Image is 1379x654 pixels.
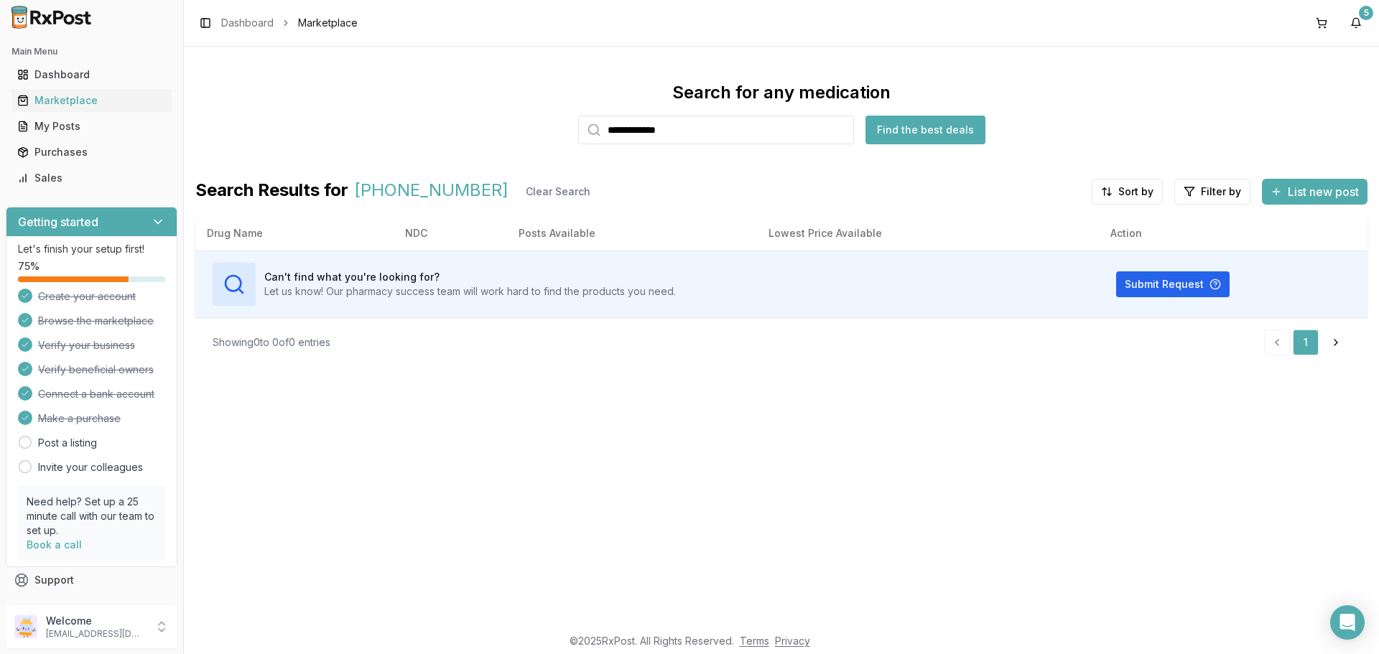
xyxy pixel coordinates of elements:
div: Showing 0 to 0 of 0 entries [213,335,330,350]
p: Welcome [46,614,146,628]
div: My Posts [17,119,166,134]
button: Sales [6,167,177,190]
span: Marketplace [298,16,358,30]
a: Go to next page [1322,330,1350,355]
div: Open Intercom Messenger [1330,605,1365,640]
a: Invite your colleagues [38,460,143,475]
span: Search Results for [195,179,348,205]
a: Privacy [775,635,810,647]
div: Search for any medication [672,81,891,104]
p: [EMAIL_ADDRESS][DOMAIN_NAME] [46,628,146,640]
h3: Can't find what you're looking for? [264,270,676,284]
button: Sort by [1092,179,1163,205]
th: NDC [394,216,507,251]
a: Marketplace [11,88,172,113]
nav: pagination [1264,330,1350,355]
th: Drug Name [195,216,394,251]
a: Sales [11,165,172,191]
button: Marketplace [6,89,177,112]
span: Browse the marketplace [38,314,154,328]
span: Create your account [38,289,136,304]
a: Purchases [11,139,172,165]
h2: Main Menu [11,46,172,57]
span: Verify beneficial owners [38,363,154,377]
span: Filter by [1201,184,1241,199]
th: Posts Available [507,216,757,251]
div: Purchases [17,145,166,159]
span: Connect a bank account [38,387,154,401]
a: List new post [1262,186,1368,200]
span: 75 % [18,259,40,274]
button: Submit Request [1116,271,1230,297]
a: Terms [740,635,769,647]
button: Support [6,567,177,593]
p: Let's finish your setup first! [18,242,165,256]
button: Purchases [6,141,177,164]
button: 5 [1345,11,1368,34]
h3: Getting started [18,213,98,230]
p: Need help? Set up a 25 minute call with our team to set up. [27,495,157,538]
span: Verify your business [38,338,135,352]
div: Dashboard [17,67,166,82]
span: [PHONE_NUMBER] [354,179,509,205]
a: Dashboard [11,62,172,88]
span: Make a purchase [38,411,121,426]
a: My Posts [11,113,172,139]
button: My Posts [6,115,177,138]
button: Find the best deals [865,116,985,144]
img: RxPost Logo [6,6,98,29]
div: 5 [1359,6,1373,20]
button: Clear Search [514,179,602,205]
button: Feedback [6,593,177,619]
button: Filter by [1174,179,1250,205]
nav: breadcrumb [221,16,358,30]
a: 1 [1293,330,1319,355]
span: Feedback [34,599,83,613]
div: Marketplace [17,93,166,108]
th: Lowest Price Available [757,216,1099,251]
th: Action [1099,216,1368,251]
button: Dashboard [6,63,177,86]
div: Sales [17,171,166,185]
span: List new post [1288,183,1359,200]
p: Let us know! Our pharmacy success team will work hard to find the products you need. [264,284,676,299]
a: Post a listing [38,436,97,450]
a: Book a call [27,538,82,551]
span: Sort by [1118,184,1153,199]
button: List new post [1262,179,1368,205]
a: Dashboard [221,16,274,30]
img: User avatar [14,615,37,638]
